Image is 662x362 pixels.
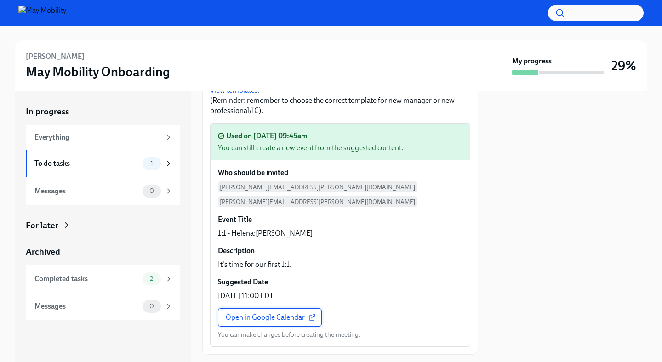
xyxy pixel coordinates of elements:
span: Open in Google Calendar [226,313,314,322]
a: Messages0 [26,177,180,205]
h3: 29% [611,57,636,74]
a: For later [26,220,180,232]
div: Used on [DATE] 09:45am [226,131,308,141]
div: Completed tasks [34,274,139,284]
span: [PERSON_NAME][EMAIL_ADDRESS][PERSON_NAME][DOMAIN_NAME] [218,196,417,207]
div: For later [26,220,58,232]
h6: Suggested Date [218,277,268,287]
a: Completed tasks2 [26,265,180,293]
div: Messages [34,301,139,311]
p: . (Reminder: remember to choose the correct template for new manager or new professional/IC). [210,85,470,116]
span: 0 [144,303,160,310]
h3: May Mobility Onboarding [26,63,170,80]
a: To do tasks1 [26,150,180,177]
h6: Event Title [218,215,252,225]
p: You can make changes before creating the meeting. [218,330,360,339]
a: Everything [26,125,180,150]
span: 1 [145,160,159,167]
p: 1:1 - Helena:[PERSON_NAME] [218,228,313,238]
span: [PERSON_NAME][EMAIL_ADDRESS][PERSON_NAME][DOMAIN_NAME] [218,181,417,192]
img: May Mobility [18,6,66,20]
h6: Who should be invited [218,168,288,178]
span: 2 [144,275,159,282]
a: In progress [26,106,180,118]
p: It's time for our first 1:1. [218,260,291,270]
a: Archived [26,246,180,258]
div: To do tasks [34,158,139,169]
div: You can still create a new event from the suggested content. [218,143,462,153]
div: Everything [34,132,161,142]
h6: Description [218,246,255,256]
a: Open in Google Calendar [218,308,322,327]
span: 0 [144,187,160,194]
div: Messages [34,186,139,196]
p: [DATE] 11:00 EDT [218,291,274,301]
a: Messages0 [26,293,180,320]
strong: My progress [512,56,552,66]
h6: [PERSON_NAME] [26,51,85,62]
